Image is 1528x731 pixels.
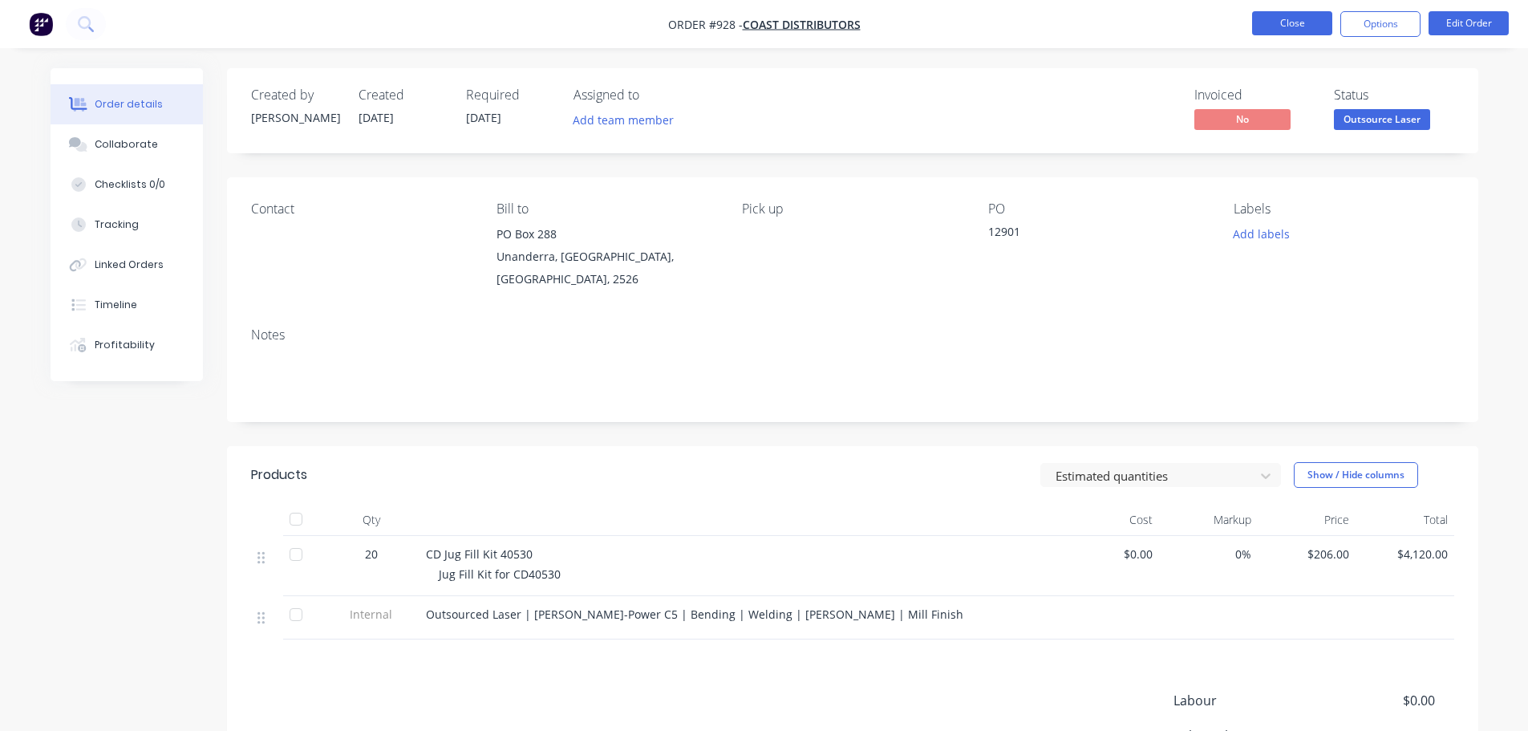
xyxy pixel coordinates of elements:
div: Tracking [95,217,139,232]
button: Add team member [564,109,682,131]
span: $0.00 [1068,546,1153,562]
div: Bill to [496,201,716,217]
button: Outsource Laser [1334,109,1430,133]
button: Add labels [1225,223,1299,245]
div: Created [359,87,447,103]
span: Order #928 - [668,17,743,32]
img: Factory [29,12,53,36]
div: Collaborate [95,137,158,152]
div: Timeline [95,298,137,312]
span: CD Jug Fill Kit 40530 [426,546,533,562]
div: Order details [95,97,163,112]
button: Show / Hide columns [1294,462,1418,488]
span: No [1194,109,1291,129]
span: 0% [1165,546,1251,562]
span: [DATE] [466,110,501,125]
button: Edit Order [1429,11,1509,35]
div: 12901 [988,223,1189,246]
span: Outsourced Laser | [PERSON_NAME]-Power C5 | Bending | Welding | [PERSON_NAME] | Mill Finish [426,607,963,622]
div: Contact [251,201,471,217]
div: Assigned to [574,87,734,103]
button: Timeline [51,285,203,325]
span: $206.00 [1264,546,1350,562]
div: Cost [1061,504,1160,536]
div: Products [251,465,307,485]
button: Close [1252,11,1332,35]
span: $0.00 [1315,691,1434,710]
button: Tracking [51,205,203,245]
button: Linked Orders [51,245,203,285]
div: Profitability [95,338,155,352]
div: Labels [1234,201,1453,217]
div: Unanderra, [GEOGRAPHIC_DATA], [GEOGRAPHIC_DATA], 2526 [496,246,716,290]
div: PO [988,201,1208,217]
button: Options [1340,11,1421,37]
button: Collaborate [51,124,203,164]
div: PO Box 288Unanderra, [GEOGRAPHIC_DATA], [GEOGRAPHIC_DATA], 2526 [496,223,716,290]
span: Outsource Laser [1334,109,1430,129]
span: Labour [1173,691,1316,710]
button: Order details [51,84,203,124]
span: 20 [365,546,378,562]
span: $4,120.00 [1362,546,1448,562]
button: Profitability [51,325,203,365]
div: Markup [1159,504,1258,536]
button: Add team member [574,109,683,131]
div: [PERSON_NAME] [251,109,339,126]
div: PO Box 288 [496,223,716,246]
div: Required [466,87,554,103]
span: Internal [330,606,413,623]
div: Price [1258,504,1356,536]
div: Total [1356,504,1454,536]
div: Pick up [742,201,962,217]
div: Qty [323,504,419,536]
div: Linked Orders [95,258,164,272]
span: [DATE] [359,110,394,125]
div: Created by [251,87,339,103]
a: Coast Distributors [743,17,861,32]
div: Checklists 0/0 [95,177,165,192]
span: Jug Fill Kit for CD40530 [439,567,561,582]
div: Notes [251,327,1454,343]
div: Invoiced [1194,87,1315,103]
div: Status [1334,87,1454,103]
button: Checklists 0/0 [51,164,203,205]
